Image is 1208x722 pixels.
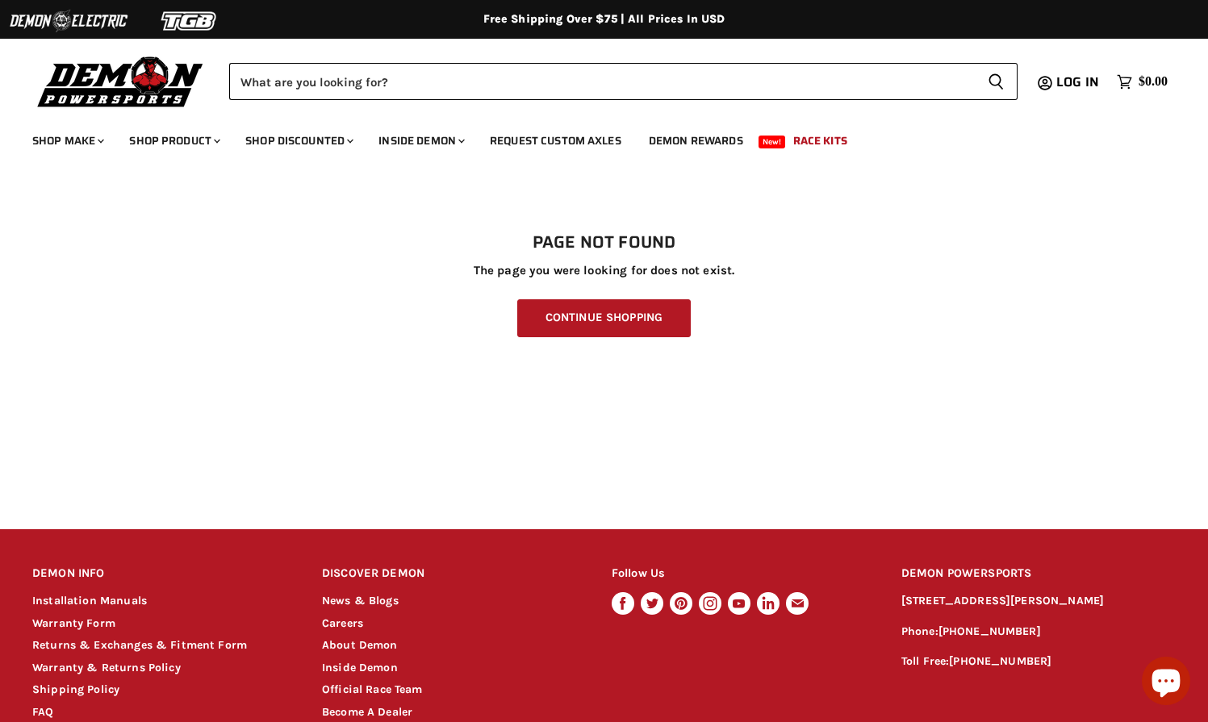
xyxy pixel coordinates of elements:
[901,592,1176,611] p: [STREET_ADDRESS][PERSON_NAME]
[233,124,363,157] a: Shop Discounted
[322,705,412,719] a: Become A Dealer
[32,682,119,696] a: Shipping Policy
[322,555,581,593] h2: DISCOVER DEMON
[229,63,975,100] input: Search
[129,6,250,36] img: TGB Logo 2
[612,555,871,593] h2: Follow Us
[32,594,147,607] a: Installation Manuals
[322,616,363,630] a: Careers
[1137,657,1195,709] inbox-online-store-chat: Shopify online store chat
[949,654,1051,668] a: [PHONE_NUMBER]
[20,124,114,157] a: Shop Make
[781,124,859,157] a: Race Kits
[901,653,1176,671] p: Toll Free:
[1049,75,1109,90] a: Log in
[32,52,209,110] img: Demon Powersports
[1139,74,1168,90] span: $0.00
[32,233,1176,252] h1: Page not found
[32,264,1176,278] p: The page you were looking for does not exist.
[938,624,1041,638] a: [PHONE_NUMBER]
[229,63,1018,100] form: Product
[366,124,474,157] a: Inside Demon
[637,124,755,157] a: Demon Rewards
[32,555,291,593] h2: DEMON INFO
[32,638,247,652] a: Returns & Exchanges & Fitment Form
[478,124,633,157] a: Request Custom Axles
[901,555,1176,593] h2: DEMON POWERSPORTS
[32,661,181,674] a: Warranty & Returns Policy
[8,6,129,36] img: Demon Electric Logo 2
[901,623,1176,641] p: Phone:
[32,616,115,630] a: Warranty Form
[20,118,1164,157] ul: Main menu
[1056,72,1099,92] span: Log in
[975,63,1018,100] button: Search
[759,136,786,148] span: New!
[517,299,691,337] a: Continue Shopping
[322,661,398,674] a: Inside Demon
[322,682,423,696] a: Official Race Team
[32,705,53,719] a: FAQ
[322,594,399,607] a: News & Blogs
[117,124,230,157] a: Shop Product
[1109,70,1176,94] a: $0.00
[322,638,398,652] a: About Demon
